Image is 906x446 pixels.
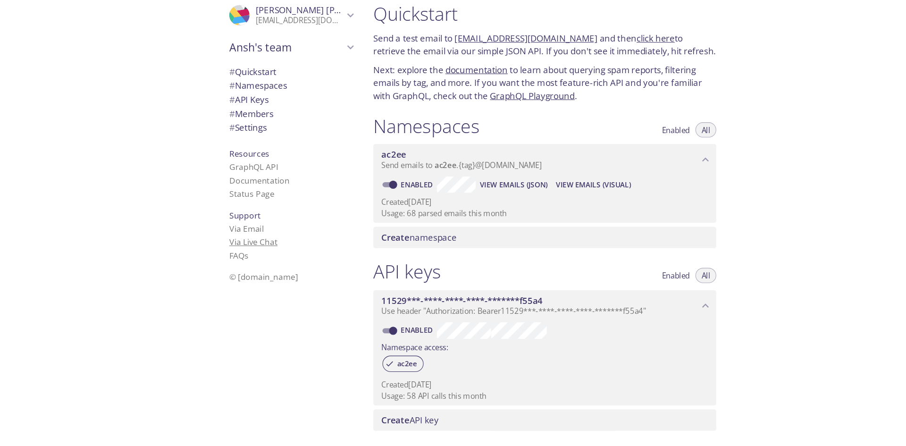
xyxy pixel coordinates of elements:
div: Ansh Varshney [219,11,349,42]
span: Resources [226,151,264,161]
p: Send a test email to and then to retrieve the email via our simple JSON API. If you don't see it ... [361,42,679,67]
span: API Keys [226,100,263,111]
a: Enabled [385,315,419,324]
span: © [DOMAIN_NAME] [226,265,290,276]
p: Next: explore the to learn about querying spam reports, filtering emails by tag, and more. If you... [361,72,679,108]
a: GraphQL API [226,163,272,173]
button: View Emails (JSON) [456,177,527,192]
button: Enabled [623,262,661,276]
div: Team Settings [219,125,349,138]
a: Status Page [226,188,268,198]
span: Send emails to . {tag} @[DOMAIN_NAME] [368,161,517,171]
a: click here [605,43,641,54]
div: ac2ee [369,344,407,359]
div: Quickstart [219,73,349,86]
span: Support [226,208,256,219]
span: Create [368,228,394,239]
a: FAQ [226,245,244,256]
span: # [226,74,232,85]
h1: Quickstart [361,15,679,36]
p: [EMAIL_ADDRESS][DOMAIN_NAME] [251,27,333,37]
h1: Namespaces [361,119,459,141]
span: [PERSON_NAME] [PERSON_NAME] [251,17,380,27]
p: Created [DATE] [368,196,672,206]
div: ac2ee namespace [361,147,679,176]
span: View Emails (JSON) [460,179,523,190]
span: Members [226,113,268,124]
div: Namespaces [219,86,349,99]
span: Ansh's team [226,50,333,63]
span: # [226,87,232,98]
span: Namespaces [226,87,280,98]
span: View Emails (Visual) [530,179,600,190]
div: Create API Key [361,394,679,413]
a: documentation [428,72,486,83]
a: Via Email [226,220,259,231]
span: ac2ee [377,347,407,355]
span: ac2ee [368,151,391,162]
span: API key [368,398,421,409]
h1: API keys [361,255,423,276]
span: # [226,100,232,111]
button: Enabled [623,126,661,141]
div: Ansh's team [219,44,349,69]
div: API Keys [219,99,349,112]
a: Via Live Chat [226,233,271,243]
span: Create [368,398,394,409]
div: Create namespace [361,224,679,244]
span: ac2ee [418,161,438,171]
a: Enabled [385,180,419,189]
label: Namespace access: [368,328,430,342]
button: View Emails (Visual) [527,177,604,192]
span: # [226,126,232,137]
button: All [660,262,679,276]
span: Settings [226,126,261,137]
span: Quickstart [226,74,270,85]
a: Documentation [226,176,283,186]
span: namespace [368,228,438,239]
span: # [226,113,232,124]
p: Created [DATE] [368,366,672,376]
div: Members [219,112,349,126]
a: GraphQL Playground [469,96,548,107]
h1: Members [361,425,434,446]
span: s [241,245,244,256]
p: Usage: 68 parsed emails this month [368,206,672,216]
button: All [660,126,679,141]
a: [EMAIL_ADDRESS][DOMAIN_NAME] [436,43,569,54]
p: Usage: 58 API calls this month [368,376,672,386]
